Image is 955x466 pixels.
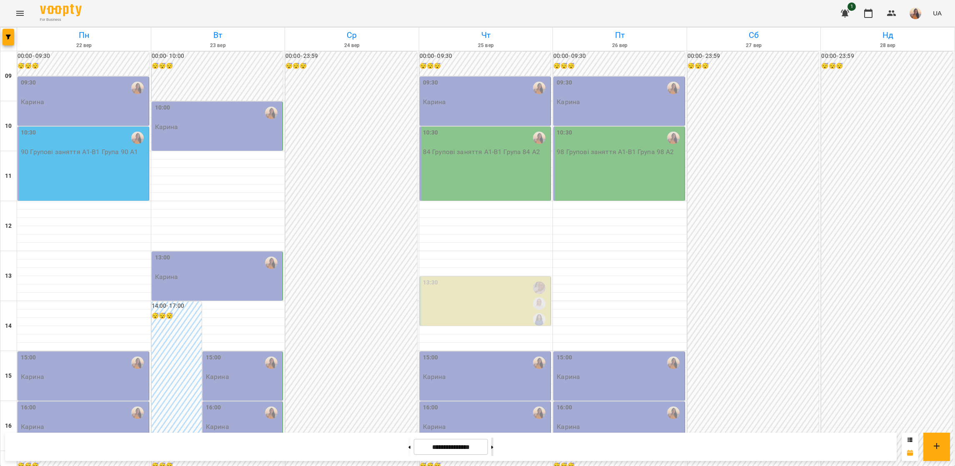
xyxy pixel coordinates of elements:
h6: 😴😴😴 [17,62,149,71]
h6: 28 вер [822,42,953,50]
img: Каріна [265,107,277,119]
p: Карина [423,423,446,430]
h6: 00:00 - 09:30 [420,52,551,61]
div: Каріна [667,82,680,94]
span: For Business [40,17,82,22]
img: Каріна [131,406,144,419]
h6: 😴😴😴 [553,62,685,71]
p: Карина [21,423,44,430]
p: Карина [206,373,229,380]
img: Каріна [131,356,144,369]
label: 13:30 [423,278,438,287]
img: Каріна [131,132,144,144]
label: 16:00 [21,403,36,412]
label: 10:00 [155,103,170,112]
button: Menu [10,3,30,23]
p: Карина [557,373,580,380]
h6: Сб [688,29,820,42]
label: 15:00 [21,353,36,362]
div: Анастасія [533,297,545,310]
h6: Пн [18,29,150,42]
h6: 00:00 - 23:59 [687,52,819,61]
img: Каріна [265,356,277,369]
img: Каріна [265,406,277,419]
img: Каріна [667,356,680,369]
label: 09:30 [557,78,572,87]
h6: 24 вер [286,42,417,50]
img: Каріна [533,356,545,369]
img: Voopty Logo [40,4,82,16]
h6: 😴😴😴 [152,311,202,321]
label: 16:00 [423,403,438,412]
h6: 12 [5,222,12,231]
h6: 😴😴😴 [152,62,283,71]
h6: 16 [5,421,12,431]
img: Даніела [533,313,545,326]
img: 069e1e257d5519c3c657f006daa336a6.png [910,7,921,19]
h6: 😴😴😴 [285,62,417,71]
h6: 14:00 - 17:00 [152,302,202,311]
h6: 00:00 - 09:30 [553,52,685,61]
img: Каріна [131,82,144,94]
h6: 27 вер [688,42,820,50]
label: 13:00 [155,253,170,262]
h6: 00:00 - 09:30 [17,52,149,61]
p: Карина [557,423,580,430]
img: Каріна [667,406,680,419]
h6: 00:00 - 10:00 [152,52,283,61]
p: Карина [423,98,446,105]
label: 10:30 [423,128,438,137]
label: 15:00 [423,353,438,362]
img: Каріна [533,406,545,419]
img: Каріна [265,257,277,269]
label: 09:30 [423,78,438,87]
h6: Ср [286,29,417,42]
img: Каріна [667,132,680,144]
img: Каріна [533,132,545,144]
p: Карина [423,373,446,380]
p: 98 Групові заняття А1-В1 Група 98 А2 [557,148,674,155]
h6: 10 [5,122,12,131]
label: 16:00 [557,403,572,412]
h6: 25 вер [420,42,552,50]
h6: 😴😴😴 [687,62,819,71]
h6: 23 вер [152,42,284,50]
p: Карина [155,273,178,280]
h6: Вт [152,29,284,42]
h6: 14 [5,321,12,331]
label: 16:00 [206,403,221,412]
h6: 11 [5,172,12,181]
p: 84 Групові заняття А1-В1 Група 84 А2 [423,148,540,155]
label: 09:30 [21,78,36,87]
h6: 22 вер [18,42,150,50]
img: Каріна [533,82,545,94]
label: 15:00 [557,353,572,362]
span: 1 [847,2,856,11]
p: Карина [557,98,580,105]
h6: 😴😴😴 [821,62,953,71]
p: 90 Групові заняття А1-В1 Група 90 А1 [21,148,138,155]
p: Карина [155,123,178,130]
h6: Нд [822,29,953,42]
p: Карина [206,423,229,430]
img: Абігейл [533,282,545,294]
h6: 09 [5,72,12,81]
h6: Пт [554,29,685,42]
h6: 26 вер [554,42,685,50]
span: UA [933,9,942,17]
